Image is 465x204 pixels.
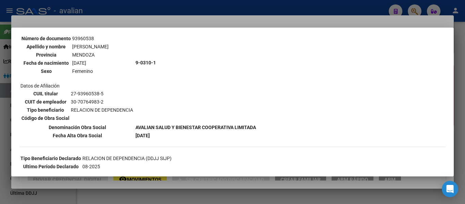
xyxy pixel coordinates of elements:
th: CUIL titular [21,90,70,97]
td: Datos personales Datos de Afiliación [20,2,134,123]
b: [DATE] [135,133,150,138]
td: 93960538 [72,35,117,42]
td: 27-93960538-5 [70,90,133,97]
th: Fecha Alta Obra Social [20,132,134,139]
td: Femenino [72,67,117,75]
th: Provincia [21,51,71,59]
td: 30-70764983-2 [70,98,133,106]
td: MENDOZA [72,51,117,59]
td: 08-2025 [82,163,219,170]
th: Sexo [21,67,71,75]
th: Fecha de nacimiento [21,59,71,67]
th: Denominación Obra Social [20,124,134,131]
th: Ultimo Período Declarado [20,163,81,170]
th: Tipo Beneficiario Declarado [20,155,81,162]
td: RELACION DE DEPENDENCIA (DDJJ SIJP) [82,155,219,162]
b: 9-0310-1 [135,60,156,65]
th: Número de documento [21,35,71,42]
th: Apellido y nombre [21,43,71,50]
td: [DATE] [72,59,117,67]
th: CUIT de empleador [21,98,70,106]
th: Código de Obra Social [21,114,70,122]
td: [PERSON_NAME] [72,43,117,50]
b: AVALIAN SALUD Y BIENESTAR COOPERATIVA LIMITADA [135,125,256,130]
td: RELACION DE DEPENDENCIA [70,106,133,114]
th: Tipo beneficiario [21,106,70,114]
div: Open Intercom Messenger [442,181,458,197]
